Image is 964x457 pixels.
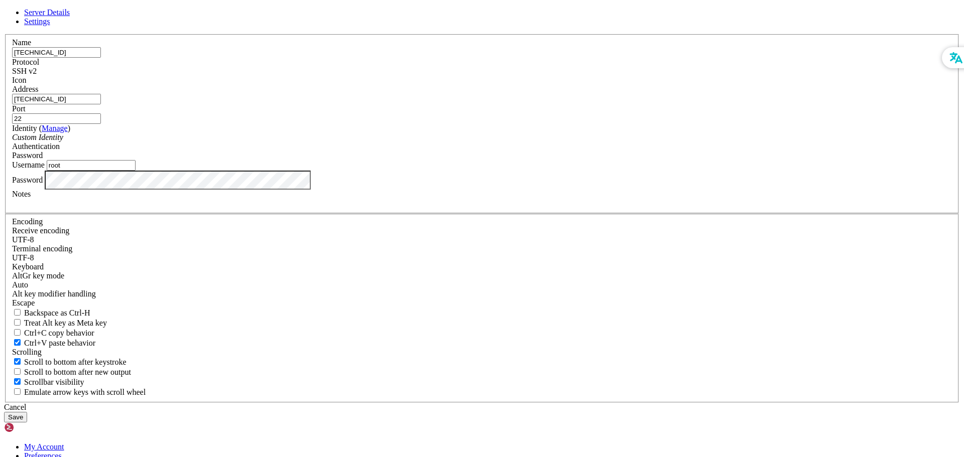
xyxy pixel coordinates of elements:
label: Notes [12,190,31,198]
input: Ctrl+C copy behavior [14,329,21,336]
label: Port [12,104,26,113]
span: Scrollbar visibility [24,378,84,386]
input: Scrollbar visibility [14,378,21,385]
label: Set the expected encoding for data received from the host. If the encodings do not match, visual ... [12,271,64,280]
label: Set the expected encoding for data received from the host. If the encodings do not match, visual ... [12,226,69,235]
label: When using the alternative screen buffer, and DECCKM (Application Cursor Keys) is active, mouse w... [12,388,146,396]
span: Treat Alt key as Meta key [24,319,107,327]
label: Ctrl+V pastes if true, sends ^V to host if false. Ctrl+Shift+V sends ^V to host if true, pastes i... [12,339,95,347]
label: Icon [12,76,26,84]
label: The default terminal encoding. ISO-2022 enables character map translations (like graphics maps). ... [12,244,72,253]
input: Scroll to bottom after keystroke [14,358,21,365]
input: Host Name or IP [12,94,101,104]
span: Escape [12,298,35,307]
input: Login Username [47,160,136,171]
div: Cancel [4,403,960,412]
div: Custom Identity [12,133,952,142]
a: Manage [42,124,68,132]
a: Server Details [24,8,70,17]
label: Address [12,85,38,93]
x-row: Connecting [TECHNICAL_ID]... [4,4,833,13]
label: Protocol [12,58,39,66]
span: Ctrl+V paste behavior [24,339,95,347]
img: Shellngn [4,422,62,432]
label: Password [12,175,43,184]
span: Auto [12,280,28,289]
label: Authentication [12,142,60,150]
a: My Account [24,442,64,451]
div: Password [12,151,952,160]
label: Whether the Alt key acts as a Meta key or as a distinct Alt key. [12,319,107,327]
label: Scrolling [12,348,42,356]
button: Save [4,412,27,422]
div: UTF-8 [12,253,952,262]
label: Controls how the Alt key is handled. Escape: Send an ESC prefix. 8-Bit: Add 128 to the typed char... [12,289,96,298]
div: Escape [12,298,952,308]
div: SSH v2 [12,67,952,76]
div: (0, 1) [4,13,8,21]
label: Scroll to bottom after new output. [12,368,131,376]
span: Password [12,151,43,160]
label: Name [12,38,31,47]
label: Encoding [12,217,43,226]
input: Port Number [12,113,101,124]
span: UTF-8 [12,253,34,262]
input: Backspace as Ctrl-H [14,309,21,316]
div: Auto [12,280,952,289]
span: Emulate arrow keys with scroll wheel [24,388,146,396]
input: Server Name [12,47,101,58]
input: Scroll to bottom after new output [14,368,21,375]
span: UTF-8 [12,235,34,244]
input: Ctrl+V paste behavior [14,339,21,346]
span: Scroll to bottom after new output [24,368,131,376]
label: Identity [12,124,70,132]
label: Keyboard [12,262,44,271]
div: UTF-8 [12,235,952,244]
label: Whether to scroll to the bottom on any keystroke. [12,358,127,366]
input: Treat Alt key as Meta key [14,319,21,326]
input: Emulate arrow keys with scroll wheel [14,388,21,395]
label: The vertical scrollbar mode. [12,378,84,386]
label: If true, the backspace should send BS ('\x08', aka ^H). Otherwise the backspace key should send '... [12,309,90,317]
label: Ctrl-C copies if true, send ^C to host if false. Ctrl-Shift-C sends ^C to host if true, copies if... [12,329,94,337]
i: Custom Identity [12,133,63,141]
span: Ctrl+C copy behavior [24,329,94,337]
span: ( ) [39,124,70,132]
label: Username [12,161,45,169]
span: SSH v2 [12,67,37,75]
a: Settings [24,17,50,26]
span: Backspace as Ctrl-H [24,309,90,317]
span: Scroll to bottom after keystroke [24,358,127,366]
